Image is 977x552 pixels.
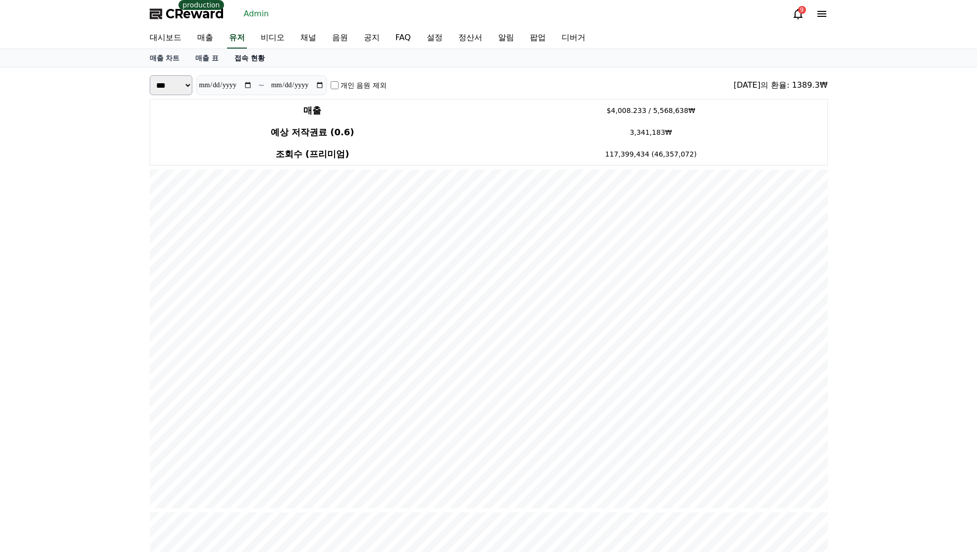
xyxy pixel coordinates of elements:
[388,28,419,49] a: FAQ
[3,314,65,339] a: Home
[128,314,190,339] a: Settings
[227,49,273,67] a: 접속 현황
[341,80,387,90] label: 개인 음원 제외
[792,8,804,20] a: 9
[490,28,522,49] a: 알림
[142,28,189,49] a: 대시보드
[82,330,112,337] span: Messages
[166,6,224,22] span: CReward
[419,28,451,49] a: 설정
[154,104,471,117] h4: 매출
[227,28,247,49] a: 유저
[554,28,593,49] a: 디버거
[258,79,265,91] p: ~
[356,28,388,49] a: 공지
[475,100,827,122] td: $4,008.233 / 5,568,638₩
[324,28,356,49] a: 음원
[475,121,827,143] td: 3,341,183₩
[522,28,554,49] a: 팝업
[451,28,490,49] a: 정산서
[240,6,273,22] a: Admin
[292,28,324,49] a: 채널
[25,329,43,337] span: Home
[734,79,827,91] div: [DATE]의 환율: 1389.3₩
[154,147,471,161] h4: 조회수 (프리미엄)
[150,6,224,22] a: CReward
[142,49,188,67] a: 매출 차트
[147,329,171,337] span: Settings
[798,6,806,14] div: 9
[187,49,227,67] a: 매출 표
[189,28,221,49] a: 매출
[154,125,471,139] h4: 예상 저작권료 (0.6)
[65,314,128,339] a: Messages
[253,28,292,49] a: 비디오
[475,143,827,166] td: 117,399,434 (46,357,072)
